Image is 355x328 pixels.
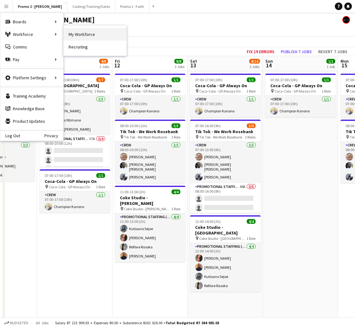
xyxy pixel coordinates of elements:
div: Salary R7 123 909.03 + Expenses R0.00 + Subsistence R261 026.00 = [55,320,219,325]
span: 1 Role [246,236,256,241]
span: 11:00-13:00 (2h) [120,189,145,194]
span: Sun [265,58,273,64]
h3: Coca-Cola - GP Always On [115,83,185,88]
app-job-card: 07:00-17:00 (10h)1/1Coca-Cola - GP Always On Coca-Cola - GP Always On1 RoleCrew1/107:00-17:00 (10... [190,74,261,117]
span: Tik Tok - We Work Rosebank [124,135,167,139]
span: 1 Role [171,135,180,139]
span: 08:00-20:00 (12h) [120,123,147,128]
span: 1/1 [247,77,256,82]
span: All jobs [35,320,50,325]
h3: Coke Studio - [GEOGRAPHIC_DATA] [190,224,261,236]
span: 07:00-17:00 (10h) [45,173,72,178]
button: Promo 2 - [PERSON_NAME] [13,0,67,13]
div: 08:00-20:00 (12h)3/3Tik Tok - We Work Rosebank Tik Tok - We Work Rosebank1 RoleCrew3/308:00-20:00... [115,120,185,183]
app-card-role: Crew1/107:00-17:00 (10h)Champion Kanono [190,96,261,117]
span: 8/8 [174,59,183,64]
span: Mon [341,58,349,64]
span: 1/1 [326,59,335,64]
span: 4/8 [99,59,108,64]
span: Coca-Cola - GP Always On [124,89,166,93]
span: 1 Role [96,184,105,189]
div: 07:00-16:00 (9h)3/9Tik Tok - We Work Rosebank Tik Tok - We Work Rosebank2 RolesCrew3/307:00-13:00... [190,120,261,213]
span: Coca-Cola - GP Always On [199,89,241,93]
a: Knowledge Base [0,102,63,115]
h3: Coke Studio - [PERSON_NAME] [115,195,185,206]
div: Platform Settings [0,71,63,84]
div: Boards [0,15,63,28]
h3: Tik Tok - We Work Rosebank [190,129,261,134]
button: Budgeted [3,320,29,326]
span: 3/9 [247,123,256,128]
app-job-card: 12:00-14:00 (2h)4/4Coke Studio - [GEOGRAPHIC_DATA] Coke Studio - [GEOGRAPHIC_DATA]1 RolePromotion... [190,215,261,292]
span: 12:00-14:00 (2h) [195,219,221,224]
span: 1 Role [322,89,331,93]
app-job-card: 05:30-20:00 (14h30m)3/7Visa - [GEOGRAPHIC_DATA] Visa - [GEOGRAPHIC_DATA]2 RolesCrew3/305:30-13:30... [40,74,110,167]
span: Tik Tok - We Work Rosebank [199,135,242,139]
div: 3 Jobs [250,64,260,69]
span: 1/1 [96,173,105,178]
span: 8/14 [249,59,260,64]
button: Casting/Training Dates [67,0,115,13]
span: 2 Roles [245,135,256,139]
a: Privacy [44,133,63,138]
div: 1 Job [327,64,335,69]
span: 4/4 [247,219,256,224]
div: 2 Jobs [99,64,109,69]
span: 13 [189,62,197,69]
app-job-card: 11:00-13:00 (2h)4/4Coke Studio - [PERSON_NAME] Coke Studio - [PERSON_NAME]1 RolePromotional Staff... [115,186,185,262]
span: 1/1 [322,77,331,82]
app-card-role: Crew1/107:00-17:00 (10h)Champion Kanono [115,96,185,117]
app-card-role: Promotional Staffing (Brand Ambassadors)44A0/608:00-16:00 (8h) [190,183,261,250]
span: Fri [115,58,120,64]
a: My Workforce [64,28,127,41]
app-job-card: 07:00-17:00 (10h)1/1Coca-Cola - GP Always On Coca-Cola - GP Always On1 RoleCrew1/107:00-17:00 (10... [115,74,185,117]
button: Revert 7 jobs [316,48,350,56]
span: 3/7 [96,77,105,82]
button: Publish 7 jobs [278,48,314,56]
span: 07:00-16:00 (9h) [195,123,221,128]
a: Training Academy [0,90,63,102]
app-card-role: Crew1/107:00-17:00 (10h)Champion Kanono [265,96,336,117]
span: 07:00-17:00 (10h) [120,77,147,82]
app-card-role: Crew3/305:30-13:30 (8h)[PERSON_NAME]Bafana NtimaneSizwe [PERSON_NAME] [40,96,110,135]
h3: Coca-Cola - GP Always On [40,178,110,184]
app-card-role: Crew1/107:00-17:00 (10h)Champion Kanono [40,191,110,213]
span: 4/4 [172,189,180,194]
span: Coke Studio - [GEOGRAPHIC_DATA] [199,236,246,241]
span: Coca-Cola - GP Always On [49,184,90,189]
h3: Visa - [GEOGRAPHIC_DATA] [40,83,110,88]
span: 2 Roles [94,89,105,93]
span: Sat [190,58,197,64]
span: 07:00-17:00 (10h) [195,77,223,82]
div: Workforce [0,28,63,41]
button: Promo 1 - Faith [115,0,149,13]
span: 12 [114,62,120,69]
span: Visa - [GEOGRAPHIC_DATA] [49,89,93,93]
app-job-card: 07:00-17:00 (10h)1/1Coca-Cola - GP Always On Coca-Cola - GP Always On1 RoleCrew1/107:00-17:00 (10... [265,74,336,117]
span: 1 Role [246,89,256,93]
app-job-card: 07:00-17:00 (10h)1/1Coca-Cola - GP Always On Coca-Cola - GP Always On1 RoleCrew1/107:00-17:00 (10... [40,169,110,213]
h3: Coca-Cola - GP Always On [190,83,261,88]
h3: Tik Tok - We Work Rosebank [115,129,185,134]
span: 1 Role [171,206,180,211]
a: Comms [0,41,63,53]
span: Total Budgeted R7 384 935.03 [166,320,219,325]
span: 07:00-17:00 (10h) [270,77,298,82]
app-card-role: Promotional Staffing (Brand Ambassadors)4/412:00-14:00 (2h)[PERSON_NAME][PERSON_NAME]Kutloano Sej... [190,243,261,292]
span: 1 Role [171,89,180,93]
app-card-role: Crew3/307:00-13:00 (6h)[PERSON_NAME][PERSON_NAME] [PERSON_NAME][PERSON_NAME] [190,142,261,183]
span: 14 [264,62,273,69]
app-card-role: Promotional Staffing (Brand Ambassadors)4/411:00-13:00 (2h)Kutloano Sejoe[PERSON_NAME]Refilwe Ras... [115,213,185,262]
span: 1/1 [172,77,180,82]
span: 15 [340,62,349,69]
span: Coca-Cola - GP Always On [274,89,316,93]
button: Fix 19 errors [244,48,277,56]
app-user-avatar: Eddie Malete [342,16,350,24]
